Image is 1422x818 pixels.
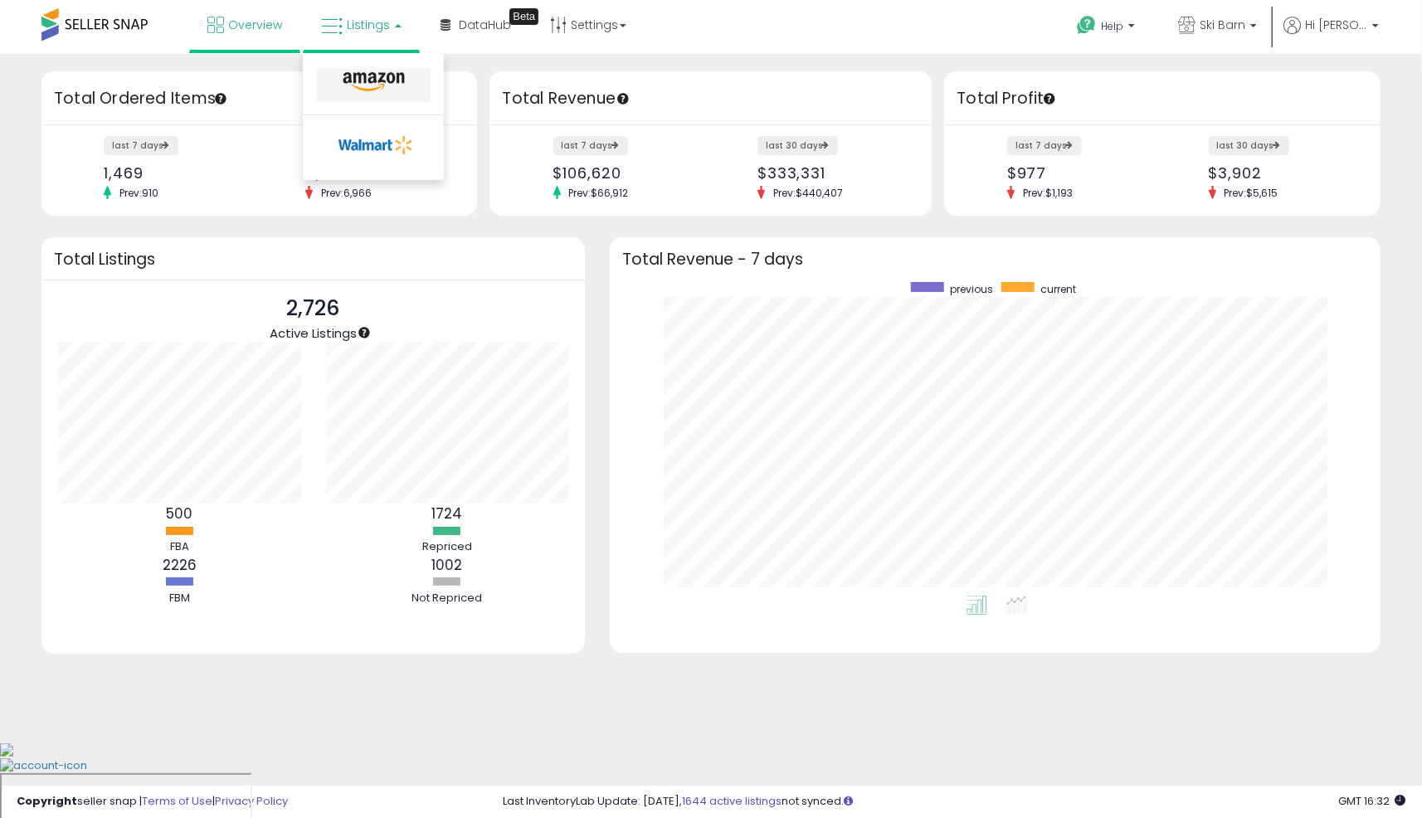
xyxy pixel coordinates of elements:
[54,87,465,110] h3: Total Ordered Items
[357,325,372,340] div: Tooltip anchor
[1283,17,1379,54] a: Hi [PERSON_NAME]
[431,555,462,575] b: 1002
[1076,15,1097,36] i: Get Help
[1042,91,1057,106] div: Tooltip anchor
[270,324,357,342] span: Active Listings
[765,186,851,200] span: Prev: $440,407
[553,164,699,182] div: $106,620
[1200,17,1245,33] span: Ski Barn
[757,164,903,182] div: $333,331
[129,591,229,606] div: FBM
[397,591,497,606] div: Not Repriced
[1216,186,1287,200] span: Prev: $5,615
[1015,186,1081,200] span: Prev: $1,193
[616,91,631,106] div: Tooltip anchor
[459,17,511,33] span: DataHub
[166,504,192,523] b: 500
[347,17,390,33] span: Listings
[1040,282,1076,296] span: current
[397,539,497,555] div: Repriced
[305,164,448,182] div: 4,723
[957,87,1367,110] h3: Total Profit
[1007,164,1150,182] div: $977
[509,8,538,25] div: Tooltip anchor
[1209,164,1351,182] div: $3,902
[213,91,228,106] div: Tooltip anchor
[561,186,637,200] span: Prev: $66,912
[431,504,462,523] b: 1724
[129,539,229,555] div: FBA
[270,293,357,324] p: 2,726
[228,17,282,33] span: Overview
[54,253,572,265] h3: Total Listings
[1101,19,1123,33] span: Help
[313,186,380,200] span: Prev: 6,966
[1209,136,1289,155] label: last 30 days
[1305,17,1367,33] span: Hi [PERSON_NAME]
[502,87,919,110] h3: Total Revenue
[163,555,197,575] b: 2226
[950,282,993,296] span: previous
[111,186,167,200] span: Prev: 910
[553,136,628,155] label: last 7 days
[104,136,178,155] label: last 7 days
[757,136,838,155] label: last 30 days
[622,253,1368,265] h3: Total Revenue - 7 days
[104,164,246,182] div: 1,469
[1064,2,1152,54] a: Help
[1007,136,1082,155] label: last 7 days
